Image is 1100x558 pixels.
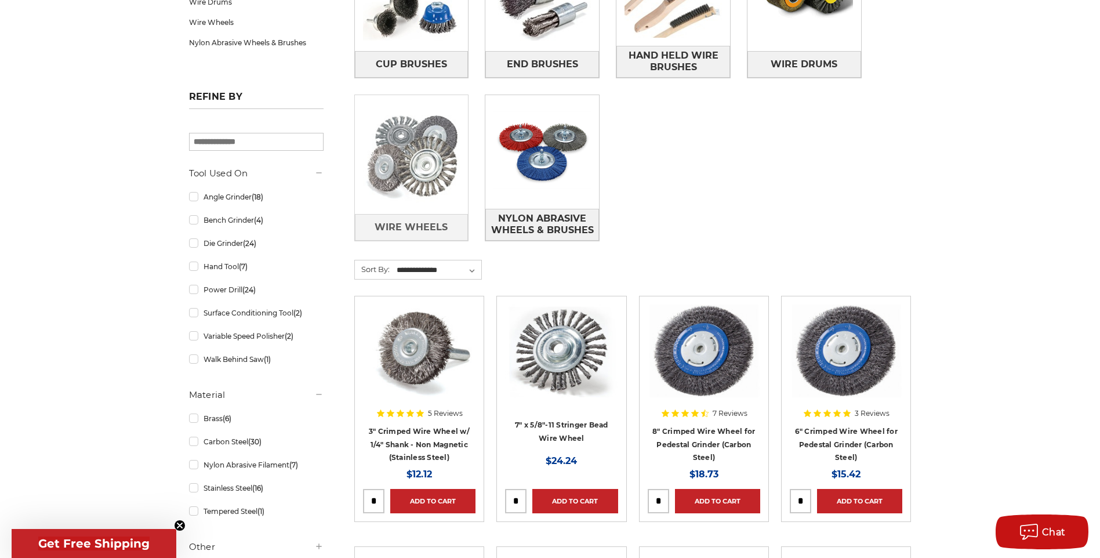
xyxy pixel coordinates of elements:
[363,305,475,397] img: Crimped Wire Wheel with Shank Non Magnetic
[189,540,324,554] h5: Other
[12,529,176,558] div: Get Free ShippingClose teaser
[790,305,902,453] a: 6" Crimped Wire Wheel for Pedestal Grinder
[390,489,475,513] a: Add to Cart
[747,51,861,77] a: Wire Drums
[252,193,263,201] span: (18)
[648,305,760,453] a: 8" Crimped Wire Wheel for Pedestal Grinder
[355,98,469,212] img: Wire Wheels
[189,349,324,369] a: Walk Behind Saw
[532,489,618,513] a: Add to Cart
[252,484,263,492] span: (16)
[996,514,1088,549] button: Chat
[189,408,324,429] a: Brass
[189,256,324,277] a: Hand Tool
[546,455,577,466] span: $24.24
[223,414,231,423] span: (6)
[376,55,447,74] span: Cup Brushes
[616,46,730,78] a: Hand Held Wire Brushes
[485,209,599,241] a: Nylon Abrasive Wheels & Brushes
[485,95,599,209] img: Nylon Abrasive Wheels & Brushes
[289,461,298,469] span: (7)
[675,489,760,513] a: Add to Cart
[248,437,262,446] span: (30)
[189,32,324,53] a: Nylon Abrasive Wheels & Brushes
[355,260,390,278] label: Sort By:
[174,520,186,531] button: Close teaser
[239,262,248,271] span: (7)
[355,214,469,240] a: Wire Wheels
[189,280,324,300] a: Power Drill
[189,166,324,180] h5: Tool Used On
[189,478,324,498] a: Stainless Steel
[189,210,324,230] a: Bench Grinder
[189,303,324,323] a: Surface Conditioning Tool
[648,305,760,397] img: 8" Crimped Wire Wheel for Pedestal Grinder
[771,55,837,74] span: Wire Drums
[406,469,432,480] span: $12.12
[507,55,578,74] span: End Brushes
[189,12,324,32] a: Wire Wheels
[243,239,256,248] span: (24)
[395,262,481,279] select: Sort By:
[242,285,256,294] span: (24)
[485,51,599,77] a: End Brushes
[505,305,618,453] a: 7" x 5/8"-11 Stringer Bead Wire Wheel
[189,91,324,109] h5: Refine by
[189,455,324,475] a: Nylon Abrasive Filament
[832,469,861,480] span: $15.42
[505,305,618,397] img: 7" x 5/8"-11 Stringer Bead Wire Wheel
[285,332,293,340] span: (2)
[375,218,448,237] span: Wire Wheels
[790,305,902,397] img: 6" Crimped Wire Wheel for Pedestal Grinder
[817,489,902,513] a: Add to Cart
[1042,527,1066,538] span: Chat
[189,233,324,253] a: Die Grinder
[689,469,718,480] span: $18.73
[264,355,271,364] span: (1)
[38,537,150,550] span: Get Free Shipping
[189,432,324,452] a: Carbon Steel
[293,309,302,317] span: (2)
[355,51,469,77] a: Cup Brushes
[254,216,263,224] span: (4)
[189,388,324,402] h5: Material
[363,305,475,453] a: Crimped Wire Wheel with Shank Non Magnetic
[189,187,324,207] a: Angle Grinder
[617,46,729,77] span: Hand Held Wire Brushes
[486,209,598,240] span: Nylon Abrasive Wheels & Brushes
[189,501,324,521] a: Tempered Steel
[257,507,264,516] span: (1)
[189,326,324,346] a: Variable Speed Polisher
